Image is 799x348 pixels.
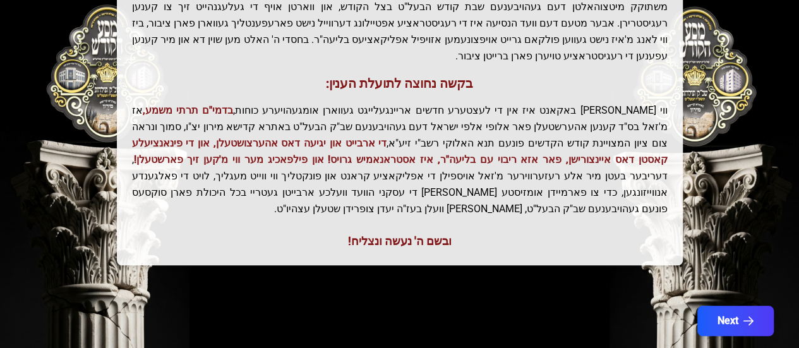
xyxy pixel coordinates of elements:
[132,102,668,217] p: ווי [PERSON_NAME] באקאנט איז אין די לעצטערע חדשים אריינגעלייגט געווארן אומגעהויערע כוחות, אז מ'זא...
[697,306,774,336] button: Next
[132,232,668,250] div: ובשם ה' נעשה ונצליח!
[132,137,668,165] span: די ארבייט און יגיעה דאס אהערצושטעלן, און די פינאנציעלע קאסטן דאס איינצורישן, פאר אזא ריבוי עם בלי...
[132,75,668,92] h3: בקשה נחוצה לתועלת הענין:
[143,104,233,116] span: בדמי"ם תרתי משמע,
